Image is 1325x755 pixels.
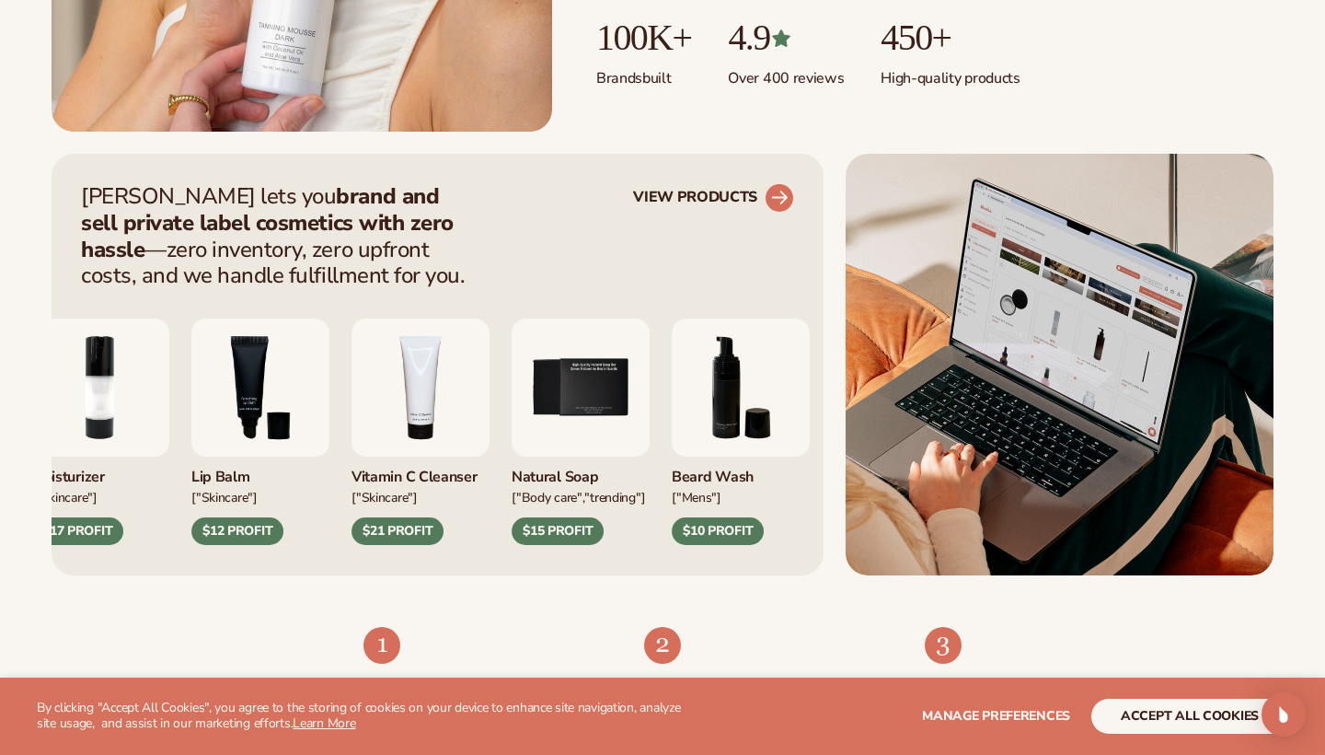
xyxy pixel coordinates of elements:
[363,627,400,664] img: Shopify Image 7
[37,701,692,732] p: By clicking "Accept All Cookies", you agree to the storing of cookies on your device to enhance s...
[672,487,810,506] div: ["mens"]
[293,714,355,732] a: Learn More
[846,154,1273,575] img: Shopify Image 5
[191,319,329,545] div: 3 / 9
[672,457,810,487] div: Beard Wash
[644,627,681,664] img: Shopify Image 8
[633,183,794,213] a: VIEW PRODUCTS
[191,517,283,545] div: $12 PROFIT
[728,58,844,88] p: Over 400 reviews
[512,319,650,545] div: 5 / 9
[512,457,650,487] div: Natural Soap
[512,517,604,545] div: $15 PROFIT
[31,319,169,457] img: Moisturizing lotion.
[31,457,169,487] div: Moisturizer
[351,517,444,545] div: $21 PROFIT
[925,627,962,664] img: Shopify Image 9
[922,707,1070,725] span: Manage preferences
[191,487,329,506] div: ["SKINCARE"]
[881,58,1020,88] p: High-quality products
[672,517,764,545] div: $10 PROFIT
[81,181,454,264] strong: brand and sell private label cosmetics with zero hassle
[596,17,691,58] p: 100K+
[351,319,490,545] div: 4 / 9
[31,517,123,545] div: $17 PROFIT
[881,17,1020,58] p: 450+
[351,487,490,506] div: ["Skincare"]
[31,487,169,506] div: ["SKINCARE"]
[1091,699,1288,734] button: accept all cookies
[1262,692,1306,737] div: Open Intercom Messenger
[512,319,650,457] img: Nature bar of soap.
[728,17,844,58] p: 4.9
[191,457,329,487] div: Lip Balm
[81,183,477,289] p: [PERSON_NAME] lets you —zero inventory, zero upfront costs, and we handle fulfillment for you.
[672,319,810,545] div: 6 / 9
[31,319,169,545] div: 2 / 9
[596,58,691,88] p: Brands built
[672,319,810,457] img: Foaming beard wash.
[922,699,1070,734] button: Manage preferences
[351,457,490,487] div: Vitamin C Cleanser
[191,319,329,457] img: Smoothing lip balm.
[512,487,650,506] div: ["BODY Care","TRENDING"]
[351,319,490,457] img: Vitamin c cleanser.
